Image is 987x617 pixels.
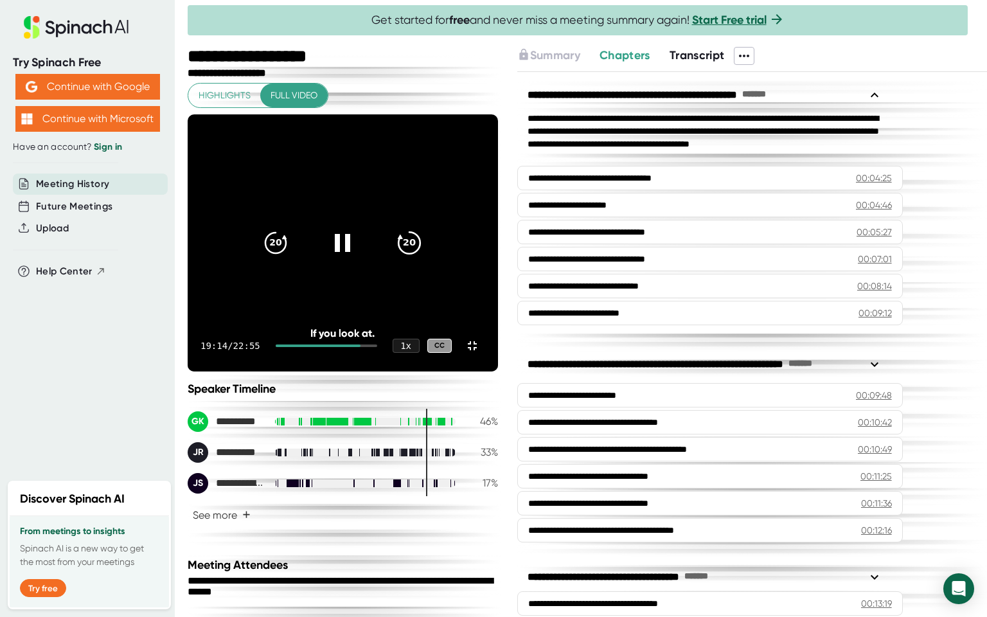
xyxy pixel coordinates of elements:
[943,573,974,604] div: Open Intercom Messenger
[188,558,501,572] div: Meeting Attendees
[36,264,93,279] span: Help Center
[260,84,328,107] button: Full video
[20,526,159,537] h3: From meetings to insights
[36,221,69,236] button: Upload
[36,177,109,192] button: Meeting History
[36,199,112,214] button: Future Meetings
[20,542,159,569] p: Spinach AI is a new way to get the most from your meetings
[188,411,265,432] div: Gary Kalin
[188,442,265,463] div: Jeff Reese
[20,579,66,597] button: Try free
[857,280,892,292] div: 00:08:14
[427,339,452,353] div: CC
[466,446,498,458] div: 33 %
[188,84,261,107] button: Highlights
[271,87,317,103] span: Full video
[371,13,785,28] span: Get started for and never miss a meeting summary again!
[856,172,892,184] div: 00:04:25
[449,13,470,27] b: free
[692,13,767,27] a: Start Free trial
[670,48,725,62] span: Transcript
[200,341,260,351] div: 19:14 / 22:55
[670,47,725,64] button: Transcript
[861,497,892,510] div: 00:11:36
[13,141,162,153] div: Have an account?
[600,48,650,62] span: Chapters
[393,339,420,353] div: 1 x
[188,504,256,526] button: See more+
[218,327,467,339] div: If you look at.
[13,55,162,70] div: Try Spinach Free
[858,443,892,456] div: 00:10:49
[20,490,125,508] h2: Discover Spinach AI
[466,415,498,427] div: 46 %
[242,510,251,520] span: +
[466,477,498,489] div: 17 %
[861,597,892,610] div: 00:13:19
[188,473,265,494] div: Javier Salazar
[858,416,892,429] div: 00:10:42
[36,264,106,279] button: Help Center
[15,106,160,132] button: Continue with Microsoft
[94,141,122,152] a: Sign in
[188,411,208,432] div: GK
[530,48,580,62] span: Summary
[856,199,892,211] div: 00:04:46
[858,307,892,319] div: 00:09:12
[15,74,160,100] button: Continue with Google
[188,382,498,396] div: Speaker Timeline
[857,226,892,238] div: 00:05:27
[861,524,892,537] div: 00:12:16
[188,442,208,463] div: JR
[600,47,650,64] button: Chapters
[199,87,251,103] span: Highlights
[856,389,892,402] div: 00:09:48
[517,47,580,64] button: Summary
[858,253,892,265] div: 00:07:01
[860,470,892,483] div: 00:11:25
[188,473,208,494] div: JS
[26,81,37,93] img: Aehbyd4JwY73AAAAAElFTkSuQmCC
